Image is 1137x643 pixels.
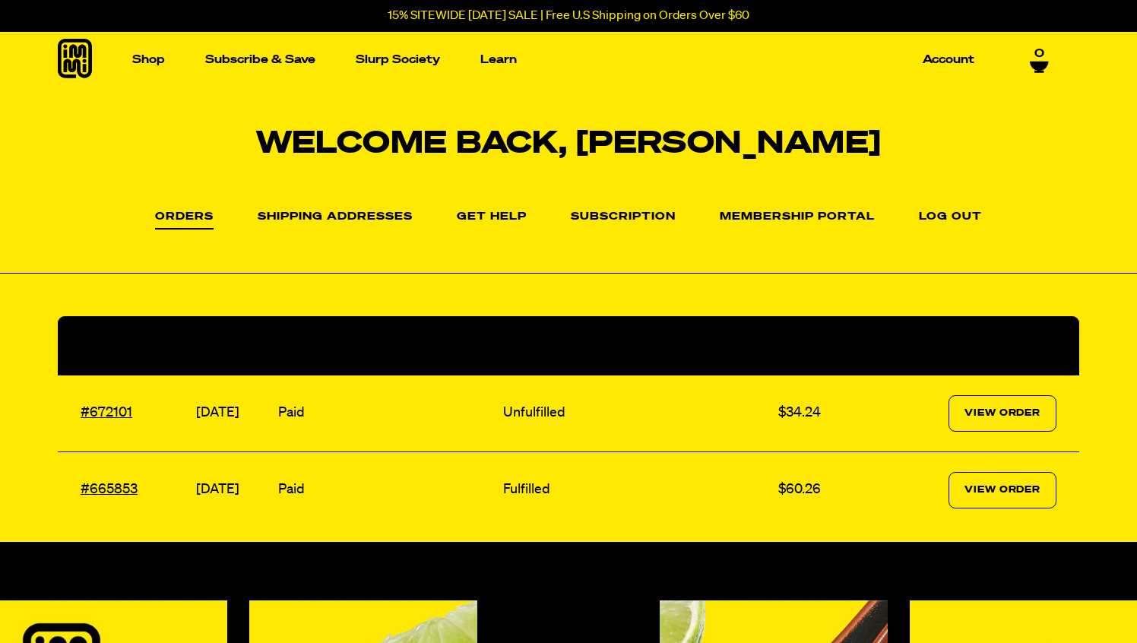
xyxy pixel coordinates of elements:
[199,48,321,71] a: Subscribe & Save
[774,316,863,375] th: Total
[919,211,982,223] a: Log out
[81,483,138,496] a: #665853
[949,395,1056,432] a: View Order
[81,406,132,420] a: #672101
[499,375,774,452] td: Unfulfilled
[192,316,274,375] th: Date
[58,316,192,375] th: Order
[499,451,774,528] td: Fulfilled
[774,375,863,452] td: $34.24
[474,48,523,71] a: Learn
[258,211,413,223] a: Shipping Addresses
[1030,47,1049,73] a: 0
[917,48,980,71] a: Account
[720,211,875,223] a: Membership Portal
[949,472,1056,508] a: View Order
[192,375,274,452] td: [DATE]
[457,211,527,223] a: Get Help
[388,9,749,23] p: 15% SITEWIDE [DATE] SALE | Free U.S Shipping on Orders Over $60
[774,451,863,528] td: $60.26
[155,211,214,230] a: Orders
[192,451,274,528] td: [DATE]
[274,375,499,452] td: Paid
[350,48,446,71] a: Slurp Society
[571,211,676,223] a: Subscription
[1034,47,1044,61] span: 0
[274,451,499,528] td: Paid
[274,316,499,375] th: Payment Status
[499,316,774,375] th: Fulfillment Status
[126,48,171,71] a: Shop
[126,32,980,87] nav: Main navigation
